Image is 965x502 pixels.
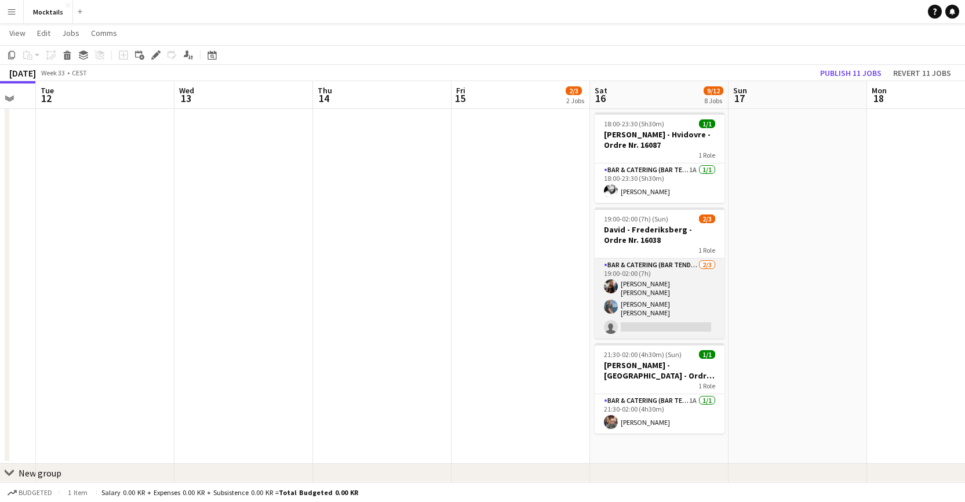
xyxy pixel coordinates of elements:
[279,488,358,497] span: Total Budgeted 0.00 KR
[699,119,715,128] span: 1/1
[179,85,194,96] span: Wed
[733,85,747,96] span: Sun
[698,381,715,390] span: 1 Role
[595,112,724,203] app-job-card: 18:00-23:30 (5h30m)1/1[PERSON_NAME] - Hvidovre - Ordre Nr. 160871 RoleBar & Catering (Bar Tender)...
[91,28,117,38] span: Comms
[62,28,79,38] span: Jobs
[9,28,26,38] span: View
[604,214,668,223] span: 19:00-02:00 (7h) (Sun)
[595,129,724,150] h3: [PERSON_NAME] - Hvidovre - Ordre Nr. 16087
[595,360,724,381] h3: [PERSON_NAME] - [GEOGRAPHIC_DATA] - Ordre Nr. 16155
[454,92,465,105] span: 15
[704,86,723,95] span: 9/12
[5,26,30,41] a: View
[86,26,122,41] a: Comms
[39,92,54,105] span: 12
[566,86,582,95] span: 2/3
[731,92,747,105] span: 17
[888,66,956,81] button: Revert 11 jobs
[595,224,724,245] h3: David - Frederiksberg - Ordre Nr. 16038
[19,467,61,479] div: New group
[41,85,54,96] span: Tue
[593,92,607,105] span: 16
[177,92,194,105] span: 13
[872,85,887,96] span: Mon
[595,85,607,96] span: Sat
[6,486,54,499] button: Budgeted
[456,85,465,96] span: Fri
[566,96,584,105] div: 2 Jobs
[698,246,715,254] span: 1 Role
[604,350,682,359] span: 21:30-02:00 (4h30m) (Sun)
[870,92,887,105] span: 18
[318,85,332,96] span: Thu
[604,119,664,128] span: 18:00-23:30 (5h30m)
[704,96,723,105] div: 8 Jobs
[72,68,87,77] div: CEST
[595,259,724,339] app-card-role: Bar & Catering (Bar Tender)2/319:00-02:00 (7h)[PERSON_NAME] [PERSON_NAME] [PERSON_NAME][PERSON_NA...
[815,66,886,81] button: Publish 11 jobs
[699,350,715,359] span: 1/1
[19,489,52,497] span: Budgeted
[64,488,92,497] span: 1 item
[595,208,724,339] app-job-card: 19:00-02:00 (7h) (Sun)2/3David - Frederiksberg - Ordre Nr. 160381 RoleBar & Catering (Bar Tender)...
[101,488,358,497] div: Salary 0.00 KR + Expenses 0.00 KR + Subsistence 0.00 KR =
[595,343,724,434] app-job-card: 21:30-02:00 (4h30m) (Sun)1/1[PERSON_NAME] - [GEOGRAPHIC_DATA] - Ordre Nr. 161551 RoleBar & Cateri...
[595,163,724,203] app-card-role: Bar & Catering (Bar Tender)1A1/118:00-23:30 (5h30m)[PERSON_NAME]
[316,92,332,105] span: 14
[699,214,715,223] span: 2/3
[9,67,36,79] div: [DATE]
[37,28,50,38] span: Edit
[38,68,67,77] span: Week 33
[24,1,73,23] button: Mocktails
[57,26,84,41] a: Jobs
[32,26,55,41] a: Edit
[595,394,724,434] app-card-role: Bar & Catering (Bar Tender)1A1/121:30-02:00 (4h30m)[PERSON_NAME]
[698,151,715,159] span: 1 Role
